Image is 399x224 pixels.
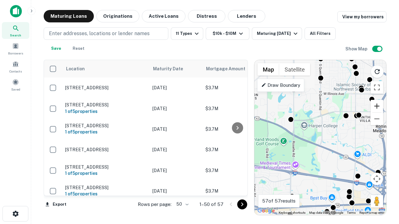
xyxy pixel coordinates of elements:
[65,85,146,91] p: [STREET_ADDRESS]
[65,147,146,152] p: [STREET_ADDRESS]
[261,82,300,89] p: Draw Boundary
[65,123,146,128] p: [STREET_ADDRESS]
[65,108,146,115] h6: 1 of 5 properties
[65,128,146,135] h6: 1 of 5 properties
[337,11,387,22] a: View my borrowers
[44,200,68,209] button: Export
[256,207,276,215] a: Open this area in Google Maps (opens a new window)
[257,30,299,37] div: Maturing [DATE]
[188,10,225,22] button: Distress
[8,51,23,56] span: Borrowers
[153,65,191,72] span: Maturity Date
[205,84,268,91] p: $3.7M
[65,185,146,190] p: [STREET_ADDRESS]
[371,113,383,125] button: Zoom out
[305,27,336,40] button: All Filters
[345,45,368,52] h6: Show Map
[65,102,146,108] p: [STREET_ADDRESS]
[309,211,343,214] span: Map data ©2025 Google
[359,211,384,214] a: Report a map error
[2,40,29,57] a: Borrowers
[66,65,85,72] span: Location
[152,126,199,133] p: [DATE]
[174,200,190,209] div: 50
[254,60,386,215] div: 0 0
[10,5,22,17] img: capitalize-icon.png
[257,63,279,76] button: Show street map
[262,197,296,205] p: 57 of 57 results
[371,81,383,94] button: Toggle fullscreen view
[9,69,22,74] span: Contacts
[2,58,29,75] a: Contacts
[152,146,199,153] p: [DATE]
[237,199,247,209] button: Go to next page
[69,42,89,55] button: Reset
[152,105,199,112] p: [DATE]
[279,63,310,76] button: Show satellite imagery
[206,27,249,40] button: $10k - $10M
[2,22,29,39] a: Search
[171,27,203,40] button: 11 Types
[228,10,265,22] button: Lenders
[205,105,268,112] p: $3.7M
[138,201,171,208] p: Rows per page:
[371,100,383,112] button: Zoom in
[205,146,268,153] p: $3.7M
[347,211,356,214] a: Terms (opens in new tab)
[152,188,199,194] p: [DATE]
[49,30,150,37] p: Enter addresses, locations or lender names
[371,195,383,208] button: Drag Pegman onto the map to open Street View
[46,42,66,55] button: Save your search to get updates of matches that match your search criteria.
[368,154,399,184] iframe: Chat Widget
[205,126,268,133] p: $3.7M
[44,27,168,40] button: Enter addresses, locations or lender names
[62,60,149,77] th: Location
[2,76,29,93] a: Saved
[152,84,199,91] p: [DATE]
[142,10,185,22] button: Active Loans
[199,201,224,208] p: 1–50 of 57
[205,188,268,194] p: $3.7M
[96,10,139,22] button: Originations
[252,27,302,40] button: Maturing [DATE]
[65,170,146,177] h6: 1 of 5 properties
[10,33,21,38] span: Search
[205,167,268,174] p: $3.7M
[152,167,199,174] p: [DATE]
[65,190,146,197] h6: 1 of 5 properties
[256,207,276,215] img: Google
[371,65,384,78] button: Reload search area
[65,164,146,170] p: [STREET_ADDRESS]
[206,65,253,72] span: Mortgage Amount
[279,211,305,215] button: Keyboard shortcuts
[44,10,94,22] button: Maturing Loans
[11,87,20,92] span: Saved
[202,60,271,77] th: Mortgage Amount
[149,60,202,77] th: Maturity Date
